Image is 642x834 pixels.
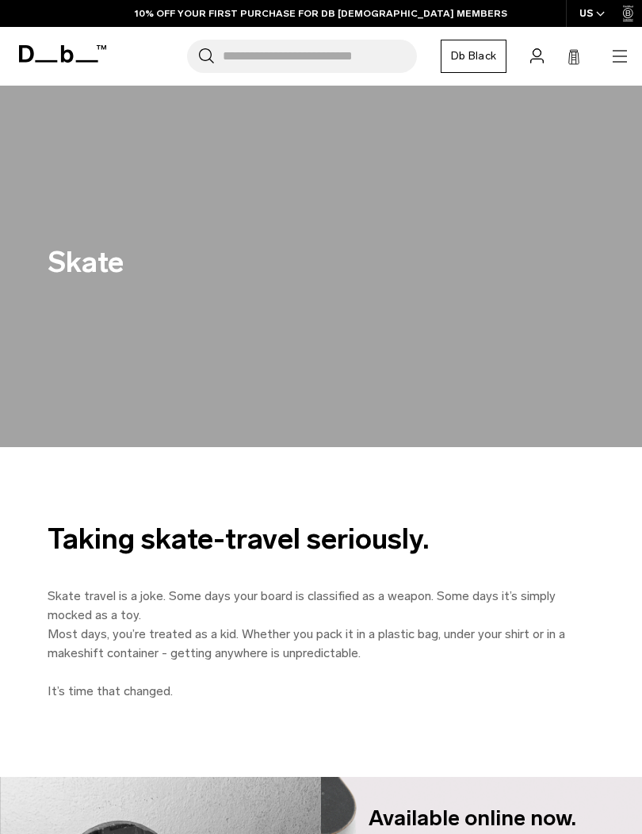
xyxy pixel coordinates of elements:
a: 10% OFF YOUR FIRST PURCHASE FOR DB [DEMOGRAPHIC_DATA] MEMBERS [135,6,507,21]
p: Skate travel is a joke. Some days your board is classified as a weapon. Some days it’s simply moc... [48,587,594,701]
a: Db Black [441,40,506,73]
div: Taking skate-travel seriously. [48,523,594,555]
h2: Skate [48,248,124,277]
